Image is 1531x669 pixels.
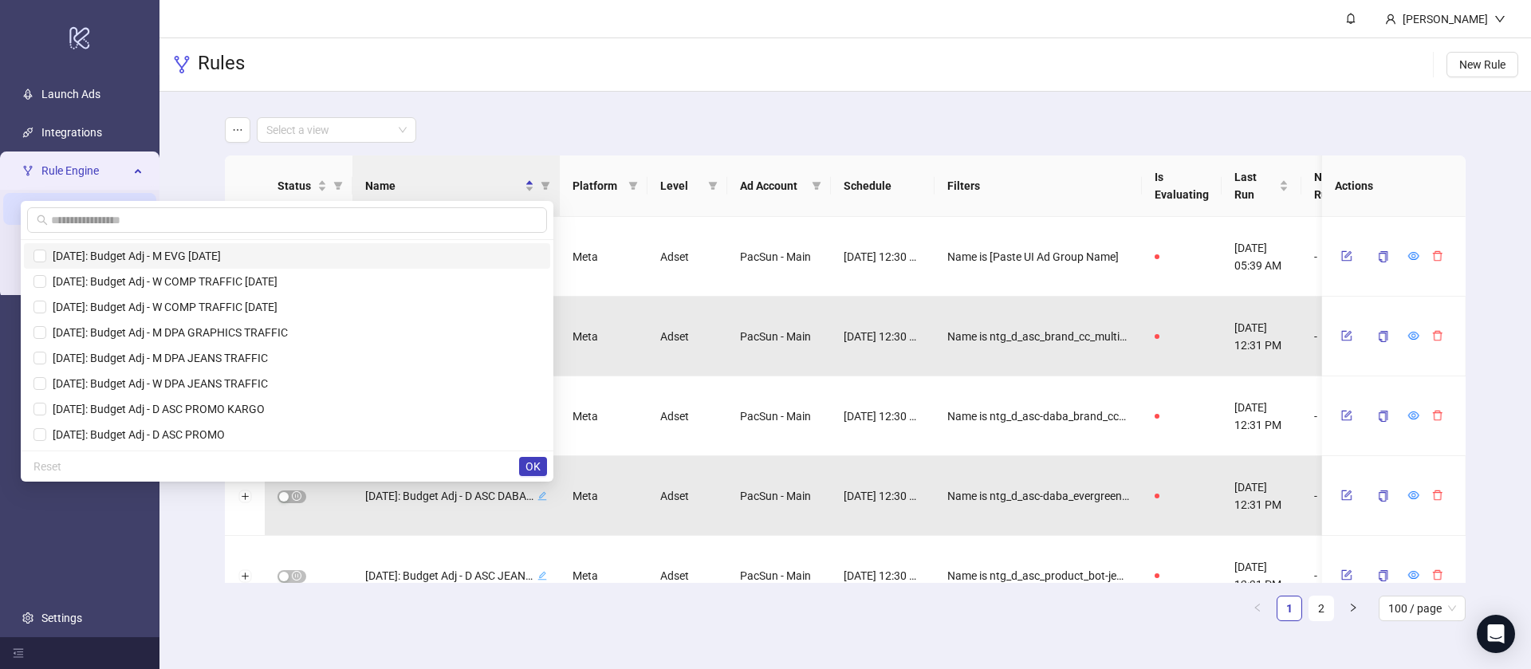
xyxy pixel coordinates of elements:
span: fork [22,165,33,176]
span: [DATE]: Budget Adj - W COMP TRAFFIC [DATE] [46,301,277,313]
span: Next Run [1314,168,1356,203]
button: form [1335,486,1359,505]
span: edit [537,571,547,580]
span: [DATE]: Budget Adj - M DPA JEANS TRAFFIC [46,352,268,364]
span: delete [1432,490,1443,501]
span: eye [1408,330,1419,341]
span: Ad Account [740,177,805,195]
span: [DATE]: Budget Adj - D ASC PROMO [46,428,225,441]
a: eye [1408,330,1419,343]
span: [DATE] 12:30 PM [844,487,922,505]
li: 2 [1309,596,1334,621]
button: form [1335,246,1359,266]
span: filter [809,174,825,198]
th: Schedule [831,155,935,217]
span: [DATE]: Budget Adj - M EVG [DATE] [46,250,221,262]
th: Actions [1322,155,1466,217]
span: form [1341,410,1352,421]
span: copy [1378,251,1389,262]
div: PacSun - Main [727,376,831,456]
button: copy [1365,563,1402,588]
span: copy [1378,490,1389,502]
a: eye [1408,250,1419,263]
span: Platform [573,177,622,195]
span: filter [625,174,641,198]
span: filter [812,181,821,191]
span: [DATE]: Budget Adj - D ASC PROMO KARGO [46,403,265,415]
span: bell [1345,13,1356,24]
th: Next Run [1301,155,1381,217]
span: filter [628,181,638,191]
button: delete [1426,486,1450,505]
span: delete [1432,250,1443,262]
span: Status [277,177,314,195]
a: Integrations [41,126,102,139]
span: menu-fold [13,647,24,659]
span: delete [1432,569,1443,580]
span: filter [541,181,550,191]
span: Name is ntg_d_asc_brand_cc_multi_meta_purch_max_autob_site_all_1dc0dv_mar25_fna [947,328,1129,345]
span: eye [1408,410,1419,421]
div: - [1301,456,1381,536]
button: Expand row [238,490,251,503]
span: [DATE] 12:30 PM [844,248,922,266]
button: left [1245,596,1270,621]
a: 2 [1309,596,1333,620]
div: Adset [647,456,727,536]
span: [DATE]: Budget Adj - D ASC DABA EVG [365,487,534,505]
span: left [1253,603,1262,612]
span: [DATE]: Budget Adj - D ASC JEANS [DATE] [365,567,534,584]
th: Is Evaluating [1142,155,1222,217]
h3: Rules [198,51,245,78]
div: Meta [560,536,647,616]
div: [DATE] 12:31 PM [1222,536,1301,616]
span: Name is ntg_d_asc_product_bot-jeans-pants_multi_meta_purch_max_autob_site-plat_all_1dc0dv_jul25_fna [947,567,1129,584]
span: delete [1432,410,1443,421]
span: Name is ntg_d_asc-daba_brand_cc_multi_meta_purch_max_autob_site-plat_all_1dc0dv_mar25_fna [947,407,1129,425]
div: [DATE] 12:31 PM [1222,297,1301,376]
div: - [1301,217,1381,297]
a: Settings [41,612,82,624]
div: Meta [560,376,647,456]
div: Adset [647,536,727,616]
span: eye [1408,490,1419,501]
button: Expand row [238,570,251,583]
a: eye [1408,410,1419,423]
div: Meta [560,217,647,297]
span: edit [537,491,547,501]
span: [DATE] 12:30 PM [844,407,922,425]
span: copy [1378,411,1389,422]
button: delete [1426,326,1450,345]
span: [DATE]: Budget Adj - W COMP TRAFFIC [DATE] [46,275,277,288]
button: form [1335,565,1359,584]
span: filter [708,181,718,191]
div: Adset [647,217,727,297]
span: [DATE]: Budget Adj - M DPA GRAPHICS TRAFFIC [46,326,288,339]
span: Level [660,177,702,195]
li: Previous Page [1245,596,1270,621]
div: PacSun - Main [727,297,831,376]
div: Meta [560,297,647,376]
span: ellipsis [232,124,243,136]
span: Name is [Paste UI Ad Group Name] [947,248,1119,266]
span: form [1341,490,1352,501]
button: delete [1426,565,1450,584]
button: OK [519,457,547,476]
span: search [37,214,48,226]
div: [DATE] 05:39 AM [1222,217,1301,297]
li: 1 [1277,596,1302,621]
span: Name is ntg_d_asc-daba_evergreen_cc_multi_purch_max_autob_site-plat_all_1dc0dv_mar25_fna [947,487,1129,505]
a: eye [1408,490,1419,502]
span: eye [1408,569,1419,580]
a: eye [1408,569,1419,582]
div: - [1301,376,1381,456]
span: copy [1378,570,1389,581]
span: [DATE] 12:30 PM [844,567,922,584]
button: New Rule [1446,52,1518,77]
span: filter [333,181,343,191]
div: - [1301,536,1381,616]
div: PacSun - Main [727,456,831,536]
div: PacSun - Main [727,536,831,616]
span: Rule Engine [41,155,129,187]
span: Last Run [1234,168,1276,203]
